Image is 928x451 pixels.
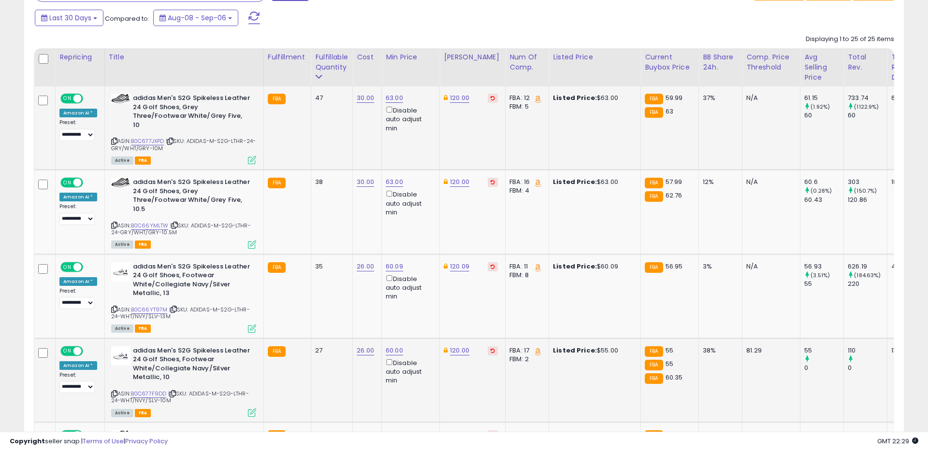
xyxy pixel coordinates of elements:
[386,93,403,103] a: 63.00
[357,93,374,103] a: 30.00
[131,390,167,398] a: B0C677F9DD
[666,262,683,271] span: 56.95
[315,178,345,186] div: 38
[891,262,916,271] div: 406.19
[703,52,738,72] div: BB Share 24h.
[666,107,673,116] span: 63
[645,346,663,357] small: FBA
[10,437,168,446] div: seller snap | |
[59,193,97,201] div: Amazon AI *
[125,437,168,446] a: Privacy Policy
[811,187,832,195] small: (0.28%)
[509,346,541,355] div: FBA: 17
[804,52,840,83] div: Avg Selling Price
[268,262,286,273] small: FBA
[111,137,256,152] span: | SKU: ADIDAS-M-S2G-LTHR-24-GRY/WHT/GRY-10M
[854,271,881,279] small: (184.63%)
[386,346,403,355] a: 60.00
[553,178,633,186] div: $63.00
[59,52,101,62] div: Repricing
[804,346,843,355] div: 55
[82,179,97,187] span: OFF
[854,103,879,111] small: (1122.9%)
[645,360,663,370] small: FBA
[268,52,307,62] div: Fulfillment
[509,102,541,111] div: FBM: 5
[877,437,918,446] span: 2025-10-9 22:29 GMT
[891,52,920,83] div: Total Rev. Diff.
[509,178,541,186] div: FBA: 16
[450,262,469,271] a: 120.09
[848,196,887,204] div: 120.86
[509,186,541,195] div: FBM: 4
[848,94,887,102] div: 733.74
[111,94,130,103] img: 41oOuZ-YA4L._SL40_.jpg
[59,372,97,394] div: Preset:
[891,94,916,102] div: 673.74
[804,111,843,120] div: 60
[509,94,541,102] div: FBA: 12
[82,347,97,355] span: OFF
[804,178,843,186] div: 60.6
[111,240,133,249] span: All listings currently available for purchase on Amazon
[848,52,883,72] div: Total Rev.
[111,346,256,416] div: ASIN:
[133,178,250,216] b: adidas Men's S2G Spikeless Leather 24 Golf Shoes, Grey Three/Footwear White/Grey Five, 10.5
[891,178,916,186] div: 182.14
[61,263,73,271] span: ON
[153,10,238,26] button: Aug-08 - Sep-06
[111,156,133,165] span: All listings currently available for purchase on Amazon
[61,95,73,103] span: ON
[848,262,887,271] div: 626.19
[111,306,250,320] span: | SKU: ADIDAS-M-S2G-LTHR-24-WHT/NVY/SLV-13M
[666,191,682,200] span: 62.76
[553,262,597,271] b: Listed Price:
[131,222,169,230] a: B0C66YMLTW
[61,347,73,355] span: ON
[553,52,637,62] div: Listed Price
[386,273,432,301] div: Disable auto adjust min
[553,177,597,186] b: Listed Price:
[804,94,843,102] div: 61.15
[135,409,151,417] span: FBA
[553,262,633,271] div: $60.09
[553,93,597,102] b: Listed Price:
[386,357,432,385] div: Disable auto adjust min
[666,346,673,355] span: 55
[357,262,374,271] a: 26.00
[315,52,348,72] div: Fulfillable Quantity
[848,111,887,120] div: 60
[746,94,793,102] div: N/A
[386,105,432,133] div: Disable auto adjust min
[509,52,545,72] div: Num of Comp.
[386,189,432,217] div: Disable auto adjust min
[509,271,541,280] div: FBM: 8
[386,177,403,187] a: 63.00
[891,346,916,355] div: 110.00
[553,94,633,102] div: $63.00
[509,355,541,364] div: FBM: 2
[268,178,286,188] small: FBA
[450,93,469,103] a: 120.00
[811,271,830,279] small: (3.51%)
[82,95,97,103] span: OFF
[111,262,256,332] div: ASIN:
[59,203,97,225] div: Preset:
[645,191,663,202] small: FBA
[268,346,286,357] small: FBA
[111,409,133,417] span: All listings currently available for purchase on Amazon
[509,262,541,271] div: FBA: 11
[111,178,130,187] img: 41oOuZ-YA4L._SL40_.jpg
[59,119,97,141] div: Preset:
[61,179,73,187] span: ON
[111,262,130,282] img: 31SoO1AenkL._SL40_.jpg
[133,262,250,300] b: adidas Men's S2G Spikeless Leather 24 Golf Shoes, Footwear White/Collegiate Navy/Silver Metallic, 13
[666,373,683,382] span: 60.35
[315,346,345,355] div: 27
[703,178,735,186] div: 12%
[666,177,682,186] span: 57.99
[746,346,793,355] div: 81.29
[83,437,124,446] a: Terms of Use
[111,346,130,366] img: 31SoO1AenkL._SL40_.jpg
[109,52,260,62] div: Title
